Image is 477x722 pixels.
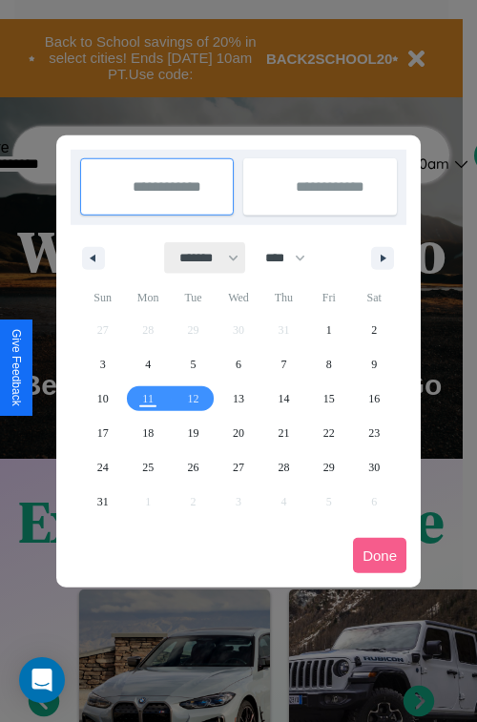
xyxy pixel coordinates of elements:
span: 22 [323,416,335,450]
span: 30 [368,450,380,485]
button: 9 [352,347,397,382]
span: 21 [278,416,289,450]
button: 22 [306,416,351,450]
button: 26 [171,450,216,485]
span: 10 [97,382,109,416]
button: 31 [80,485,125,519]
button: 24 [80,450,125,485]
button: 3 [80,347,125,382]
button: 27 [216,450,260,485]
button: 21 [261,416,306,450]
div: Give Feedback [10,329,23,406]
span: Wed [216,282,260,313]
span: Sun [80,282,125,313]
button: 2 [352,313,397,347]
span: 31 [97,485,109,519]
span: 23 [368,416,380,450]
span: 6 [236,347,241,382]
span: Thu [261,282,306,313]
button: 30 [352,450,397,485]
button: 15 [306,382,351,416]
span: 18 [142,416,154,450]
button: 25 [125,450,170,485]
span: 25 [142,450,154,485]
button: 23 [352,416,397,450]
button: 6 [216,347,260,382]
span: Tue [171,282,216,313]
button: 1 [306,313,351,347]
span: 28 [278,450,289,485]
button: 11 [125,382,170,416]
span: 16 [368,382,380,416]
button: 14 [261,382,306,416]
button: 19 [171,416,216,450]
button: 16 [352,382,397,416]
button: 29 [306,450,351,485]
span: 17 [97,416,109,450]
span: 1 [326,313,332,347]
div: Open Intercom Messenger [19,657,65,703]
span: 11 [142,382,154,416]
span: Mon [125,282,170,313]
button: 20 [216,416,260,450]
span: Sat [352,282,397,313]
button: 4 [125,347,170,382]
span: 26 [188,450,199,485]
button: 17 [80,416,125,450]
span: 27 [233,450,244,485]
button: 28 [261,450,306,485]
span: 9 [371,347,377,382]
span: 3 [100,347,106,382]
span: Fri [306,282,351,313]
span: 29 [323,450,335,485]
span: 2 [371,313,377,347]
span: 24 [97,450,109,485]
span: 13 [233,382,244,416]
button: 13 [216,382,260,416]
span: 14 [278,382,289,416]
button: 12 [171,382,216,416]
span: 12 [188,382,199,416]
span: 5 [191,347,197,382]
span: 19 [188,416,199,450]
span: 15 [323,382,335,416]
span: 8 [326,347,332,382]
button: 7 [261,347,306,382]
button: 10 [80,382,125,416]
span: 20 [233,416,244,450]
button: 5 [171,347,216,382]
button: Done [353,538,406,573]
span: 7 [280,347,286,382]
span: 4 [145,347,151,382]
button: 18 [125,416,170,450]
button: 8 [306,347,351,382]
